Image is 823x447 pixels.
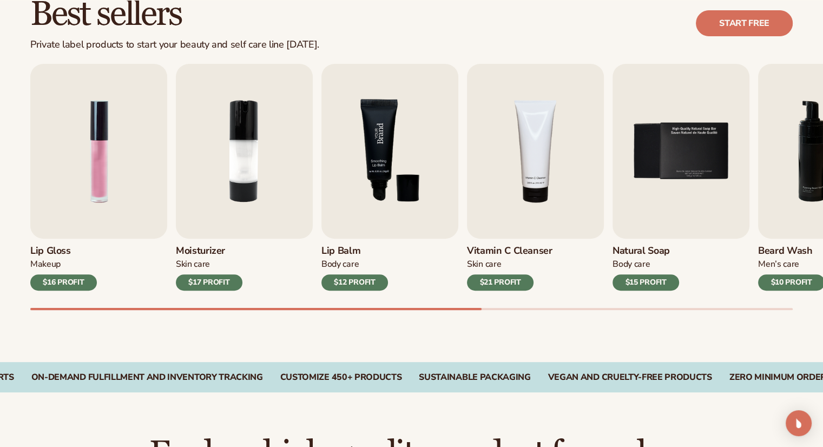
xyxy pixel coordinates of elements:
[30,274,97,291] div: $16 PROFIT
[30,39,319,51] div: Private label products to start your beauty and self care line [DATE].
[467,245,552,257] h3: Vitamin C Cleanser
[613,245,679,257] h3: Natural Soap
[467,259,552,270] div: Skin Care
[176,245,242,257] h3: Moisturizer
[696,10,793,36] a: Start free
[613,64,749,291] a: 5 / 9
[419,372,530,383] div: SUSTAINABLE PACKAGING
[176,259,242,270] div: Skin Care
[176,64,313,291] a: 2 / 9
[31,372,263,383] div: On-Demand Fulfillment and Inventory Tracking
[321,245,388,257] h3: Lip Balm
[280,372,402,383] div: CUSTOMIZE 450+ PRODUCTS
[467,274,534,291] div: $21 PROFIT
[613,274,679,291] div: $15 PROFIT
[467,64,604,291] a: 4 / 9
[176,274,242,291] div: $17 PROFIT
[321,64,458,239] img: Shopify Image 4
[786,410,812,436] div: Open Intercom Messenger
[548,372,712,383] div: VEGAN AND CRUELTY-FREE PRODUCTS
[613,259,679,270] div: Body Care
[321,259,388,270] div: Body Care
[30,64,167,291] a: 1 / 9
[30,259,97,270] div: Makeup
[321,64,458,291] a: 3 / 9
[30,245,97,257] h3: Lip Gloss
[321,274,388,291] div: $12 PROFIT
